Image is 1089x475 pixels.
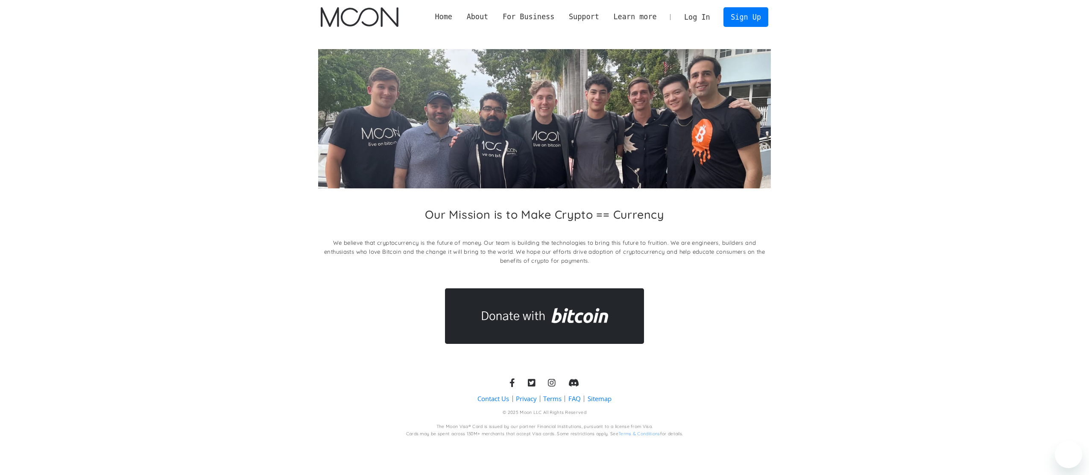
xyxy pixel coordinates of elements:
[503,12,554,22] div: For Business
[723,7,768,26] a: Sign Up
[460,12,495,22] div: About
[562,12,606,22] div: Support
[1055,441,1082,468] iframe: Knop om het berichtenvenster te openen
[467,12,489,22] div: About
[503,410,586,416] div: © 2025 Moon LLC All Rights Reserved
[613,12,656,22] div: Learn more
[606,12,664,22] div: Learn more
[569,12,599,22] div: Support
[436,424,653,430] div: The Moon Visa® Card is issued by our partner Financial Institutions, pursuant to a license from V...
[321,7,398,27] a: home
[516,394,536,403] a: Privacy
[406,431,683,437] div: Cards may be spent across 130M+ merchants that accept Visa cards. Some restrictions apply. See fo...
[477,394,509,403] a: Contact Us
[588,394,612,403] a: Sitemap
[677,8,717,26] a: Log In
[321,7,398,27] img: Moon Logo
[318,238,771,265] p: We believe that cryptocurrency is the future of money. Our team is building the technologies to b...
[428,12,460,22] a: Home
[568,394,581,403] a: FAQ
[618,431,660,437] a: Terms & Conditions
[543,394,562,403] a: Terms
[425,208,664,221] h2: Our Mission is to Make Crypto == Currency
[495,12,562,22] div: For Business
